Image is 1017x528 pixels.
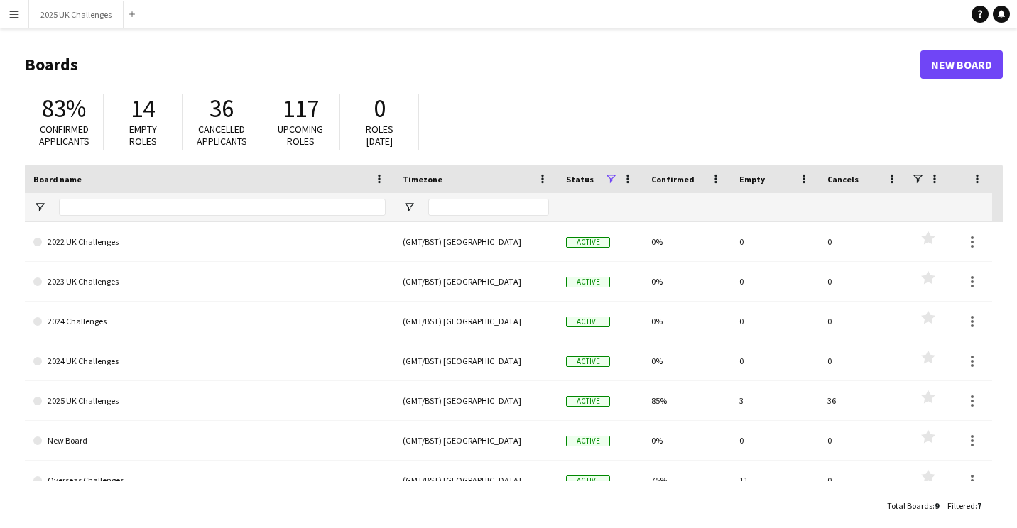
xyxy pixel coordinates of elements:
div: 0 [731,341,819,380]
span: Filtered [947,500,975,511]
div: 0% [643,262,731,301]
div: (GMT/BST) [GEOGRAPHIC_DATA] [394,421,558,460]
span: Active [566,277,610,287]
span: 83% [42,93,86,124]
span: Cancels [827,174,859,185]
span: Active [566,237,610,248]
div: 0% [643,341,731,380]
div: : [947,492,981,519]
div: 85% [643,381,731,420]
div: 75% [643,461,731,500]
h1: Boards [25,54,920,75]
div: 0 [731,222,819,261]
a: Overseas Challenges [33,461,386,500]
span: Confirmed applicants [39,123,89,148]
a: 2022 UK Challenges [33,222,386,262]
div: 0% [643,222,731,261]
span: Timezone [403,174,442,185]
span: 9 [935,500,939,511]
a: New Board [920,50,1003,79]
div: 0 [731,262,819,301]
span: Roles [DATE] [366,123,393,148]
div: 0 [819,461,907,500]
span: Confirmed [651,174,695,185]
span: Active [566,436,610,446]
a: 2025 UK Challenges [33,381,386,421]
div: 36 [819,381,907,420]
span: Cancelled applicants [197,123,247,148]
span: Empty roles [129,123,157,148]
span: 14 [131,93,155,124]
span: Active [566,396,610,407]
div: 11 [731,461,819,500]
div: 0 [819,302,907,341]
div: 0 [731,302,819,341]
div: (GMT/BST) [GEOGRAPHIC_DATA] [394,262,558,301]
div: 0 [819,421,907,460]
span: 117 [283,93,319,124]
span: 0 [374,93,386,124]
input: Timezone Filter Input [428,199,549,216]
div: (GMT/BST) [GEOGRAPHIC_DATA] [394,461,558,500]
a: 2023 UK Challenges [33,262,386,302]
span: Empty [739,174,765,185]
span: Total Boards [887,500,932,511]
div: 0 [731,421,819,460]
span: Board name [33,174,82,185]
button: 2025 UK Challenges [29,1,124,28]
span: Status [566,174,594,185]
a: 2024 UK Challenges [33,341,386,381]
div: (GMT/BST) [GEOGRAPHIC_DATA] [394,302,558,341]
span: 7 [977,500,981,511]
div: : [887,492,939,519]
span: Upcoming roles [278,123,323,148]
span: Active [566,475,610,486]
a: New Board [33,421,386,461]
div: 3 [731,381,819,420]
span: Active [566,317,610,327]
div: 0% [643,302,731,341]
button: Open Filter Menu [403,201,415,214]
input: Board name Filter Input [59,199,386,216]
div: 0 [819,341,907,380]
div: 0 [819,222,907,261]
button: Open Filter Menu [33,201,46,214]
div: (GMT/BST) [GEOGRAPHIC_DATA] [394,222,558,261]
span: Active [566,356,610,367]
span: 36 [210,93,234,124]
div: 0 [819,262,907,301]
div: 0% [643,421,731,460]
div: (GMT/BST) [GEOGRAPHIC_DATA] [394,381,558,420]
a: 2024 Challenges [33,302,386,341]
div: (GMT/BST) [GEOGRAPHIC_DATA] [394,341,558,380]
